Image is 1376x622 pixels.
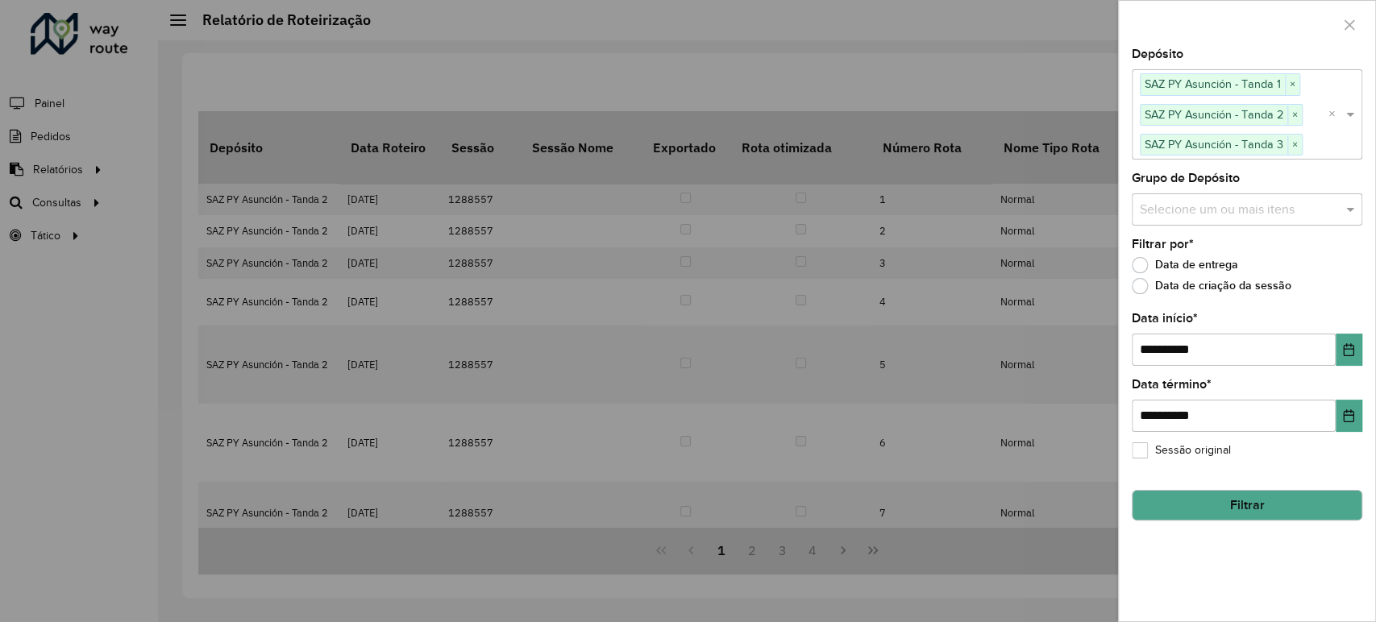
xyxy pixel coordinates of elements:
span: × [1285,75,1299,94]
span: × [1287,106,1302,125]
span: × [1287,135,1302,155]
label: Data término [1132,375,1212,394]
span: SAZ PY Asunción - Tanda 2 [1141,105,1287,124]
label: Grupo de Depósito [1132,168,1240,188]
button: Choose Date [1336,400,1362,432]
span: Clear all [1328,105,1342,124]
label: Data início [1132,309,1198,328]
label: Depósito [1132,44,1183,64]
button: Filtrar [1132,490,1362,520]
label: Data de entrega [1132,257,1238,273]
button: Choose Date [1336,334,1362,366]
label: Sessão original [1132,442,1231,458]
span: SAZ PY Asunción - Tanda 1 [1141,74,1285,93]
span: SAZ PY Asunción - Tanda 3 [1141,135,1287,154]
label: Data de criação da sessão [1132,278,1291,294]
label: Filtrar por [1132,234,1194,254]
